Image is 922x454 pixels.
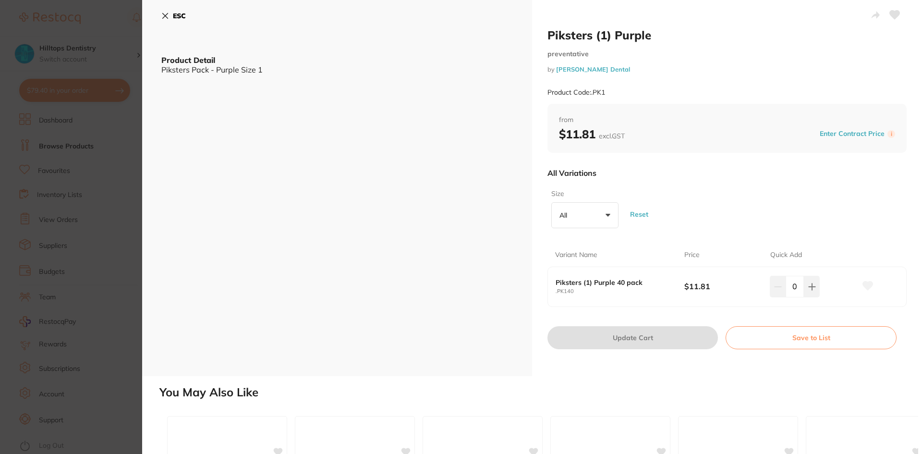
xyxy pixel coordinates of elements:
[556,288,684,294] small: .PK140
[547,326,718,349] button: Update Cart
[556,65,630,73] a: [PERSON_NAME] Dental
[559,211,571,220] p: All
[547,88,605,97] small: Product Code: .PK1
[559,115,895,125] span: from
[556,279,671,286] b: Piksters (1) Purple 40 pack
[551,189,616,199] label: Size
[161,55,215,65] b: Product Detail
[726,326,897,349] button: Save to List
[684,250,700,260] p: Price
[161,8,186,24] button: ESC
[627,197,651,232] button: Reset
[817,129,887,138] button: Enter Contract Price
[551,202,619,228] button: All
[559,127,625,141] b: $11.81
[770,250,802,260] p: Quick Add
[555,250,597,260] p: Variant Name
[547,28,907,42] h2: Piksters (1) Purple
[173,12,186,20] b: ESC
[547,66,907,73] small: by
[599,132,625,140] span: excl. GST
[684,281,762,292] b: $11.81
[159,386,918,399] h2: You May Also Like
[547,168,596,178] p: All Variations
[887,130,895,138] label: i
[161,65,513,74] div: Piksters Pack - Purple Size 1
[547,50,907,58] small: preventative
